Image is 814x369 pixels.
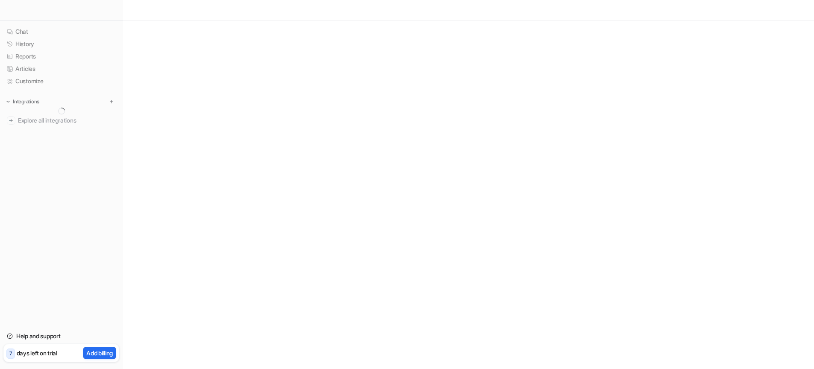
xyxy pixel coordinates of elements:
button: Integrations [3,97,42,106]
img: explore all integrations [7,116,15,125]
a: Articles [3,63,119,75]
button: Add billing [83,347,116,359]
a: Explore all integrations [3,114,119,126]
p: days left on trial [17,348,57,357]
a: Customize [3,75,119,87]
img: menu_add.svg [109,99,115,105]
p: Integrations [13,98,39,105]
a: Reports [3,50,119,62]
p: 7 [9,350,12,357]
img: expand menu [5,99,11,105]
p: Add billing [86,348,113,357]
a: History [3,38,119,50]
a: Help and support [3,330,119,342]
span: Explore all integrations [18,114,116,127]
a: Chat [3,26,119,38]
